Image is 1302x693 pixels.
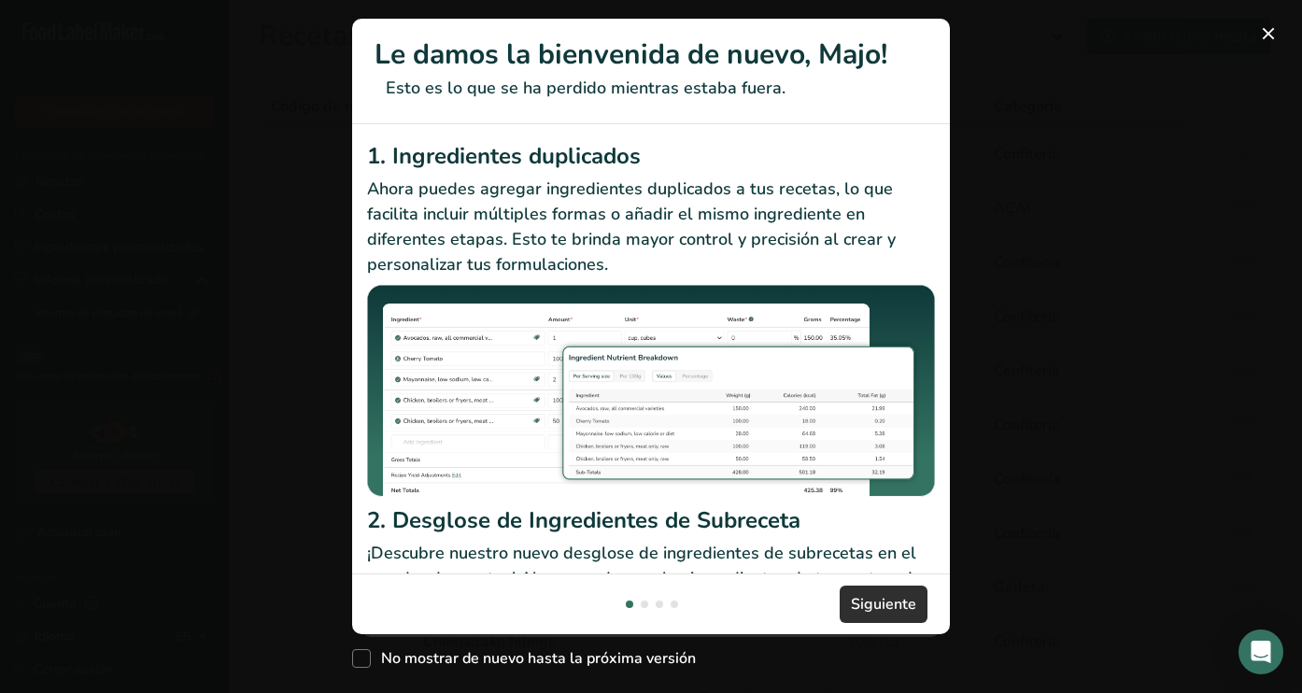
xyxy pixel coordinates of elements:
h2: 2. Desglose de Ingredientes de Subreceta [367,503,935,537]
div: Open Intercom Messenger [1238,629,1283,674]
img: Ingredientes duplicados [367,285,935,497]
h2: 1. Ingredientes duplicados [367,139,935,173]
p: ¡Descubre nuestro nuevo desglose de ingredientes de subrecetas en el creador de recetas! Ahora pu... [367,541,935,616]
span: No mostrar de nuevo hasta la próxima versión [371,649,696,668]
p: Esto es lo que se ha perdido mientras estaba fuera. [375,76,927,101]
p: Ahora puedes agregar ingredientes duplicados a tus recetas, lo que facilita incluir múltiples for... [367,177,935,277]
span: Siguiente [851,593,916,615]
button: Siguiente [840,586,927,623]
h1: Le damos la bienvenida de nuevo, Majo! [375,34,927,76]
